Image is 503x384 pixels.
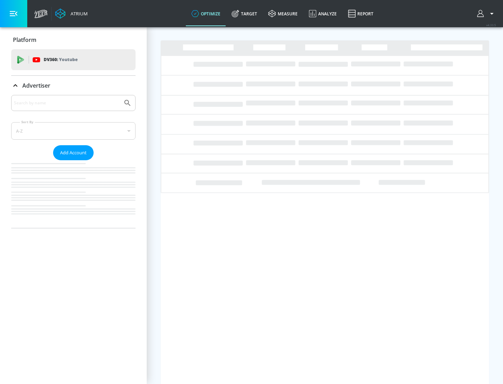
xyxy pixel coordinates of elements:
p: Platform [13,36,36,44]
div: Advertiser [11,76,136,95]
p: Advertiser [22,82,50,89]
a: Target [226,1,263,26]
a: Analyze [303,1,342,26]
div: A-Z [11,122,136,140]
a: Atrium [55,8,88,19]
div: Atrium [68,10,88,17]
a: Report [342,1,379,26]
span: Add Account [60,149,87,157]
a: optimize [186,1,226,26]
p: Youtube [59,56,78,63]
button: Add Account [53,145,94,160]
span: v 4.33.5 [486,23,496,27]
div: Advertiser [11,95,136,228]
p: DV360: [44,56,78,64]
div: Platform [11,30,136,50]
nav: list of Advertiser [11,160,136,228]
label: Sort By [20,120,35,124]
input: Search by name [14,98,120,108]
div: DV360: Youtube [11,49,136,70]
a: measure [263,1,303,26]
